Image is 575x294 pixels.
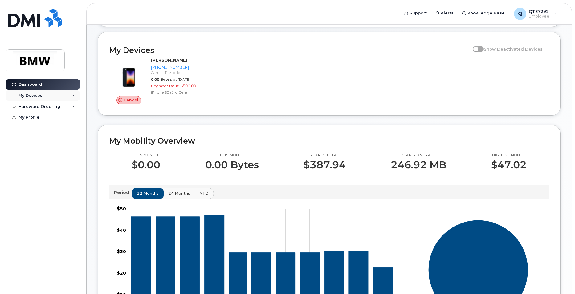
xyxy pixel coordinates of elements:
[109,46,470,55] h2: My Devices
[151,64,211,70] div: [PHONE_NUMBER]
[109,57,214,104] a: Cancel[PERSON_NAME][PHONE_NUMBER]Carrier: T-Mobile0.00 Bytesat [DATE]Upgrade Status:$500.00iPhone...
[529,14,549,19] span: Employee
[205,159,259,170] p: 0.00 Bytes
[458,7,509,19] a: Knowledge Base
[518,10,522,18] span: Q
[117,270,126,276] tspan: $20
[510,8,560,20] div: QTE7292
[132,159,160,170] p: $0.00
[400,7,431,19] a: Support
[484,47,543,51] span: Show Deactivated Devices
[124,97,138,103] span: Cancel
[391,153,446,158] p: Yearly average
[304,159,346,170] p: $387.94
[200,190,209,196] span: YTD
[441,10,454,16] span: Alerts
[109,136,549,145] h2: My Mobility Overview
[151,70,211,75] div: Carrier: T-Mobile
[491,159,527,170] p: $47.02
[151,84,179,88] span: Upgrade Status:
[117,249,126,254] tspan: $30
[491,153,527,158] p: Highest month
[431,7,458,19] a: Alerts
[173,77,191,82] span: at [DATE]
[132,153,160,158] p: This month
[473,43,478,48] input: Show Deactivated Devices
[529,9,549,14] span: QTE7292
[114,190,132,195] p: Period
[181,84,196,88] span: $500.00
[151,58,187,63] strong: [PERSON_NAME]
[548,267,570,289] iframe: Messenger Launcher
[114,60,144,90] img: image20231002-3703462-1angbar.jpeg
[304,153,346,158] p: Yearly total
[117,227,126,233] tspan: $40
[391,159,446,170] p: 246.92 MB
[205,153,259,158] p: This month
[151,90,211,95] div: iPhone SE (3rd Gen)
[151,77,172,82] span: 0.00 Bytes
[117,206,126,211] tspan: $50
[467,10,505,16] span: Knowledge Base
[410,10,427,16] span: Support
[168,190,190,196] span: 24 months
